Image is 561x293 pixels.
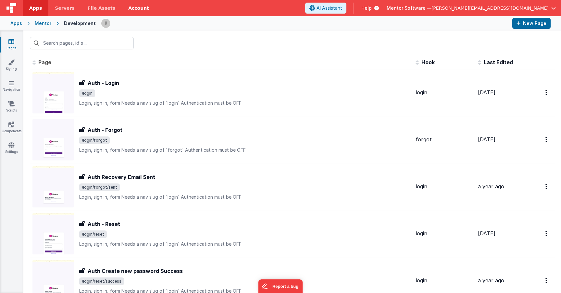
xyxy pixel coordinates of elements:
span: /login [79,89,95,97]
h3: Auth - Login [88,79,119,87]
span: Page [38,59,51,65]
button: Options [542,133,552,146]
span: a year ago [478,277,504,284]
span: Hook [421,59,435,65]
button: Options [542,227,552,240]
span: a year ago [478,183,504,190]
span: [DATE] [478,136,495,143]
p: Login, sign in, form Needs a nav slug of `login` Authentication must be OFF [79,194,410,200]
img: 6c3d48e323fef8557f0b76cc516e01c7 [101,19,110,28]
span: [DATE] [478,89,495,96]
h3: Auth Recovery Email Sent [88,173,155,181]
div: Apps [10,20,22,27]
div: forgot [416,136,473,143]
span: Mentor Software — [387,5,431,11]
div: Mentor [35,20,51,27]
iframe: Marker.io feedback button [258,279,303,293]
span: [PERSON_NAME][EMAIL_ADDRESS][DOMAIN_NAME] [431,5,549,11]
span: /login/reset [79,230,107,238]
span: [DATE] [478,230,495,237]
span: /login/forgot/sent [79,183,120,191]
h3: Auth - Reset [88,220,120,228]
span: /login/reset/success [79,277,124,285]
h3: Auth Create new password Success [88,267,183,275]
p: Login, sign in, form Needs a nav slug of `login` Authentication must be OFF [79,241,410,247]
p: Login, sign in, form Needs a nav slug of `login` Authentication must be OFF [79,100,410,106]
input: Search pages, id's ... [30,37,134,49]
span: Last Edited [484,59,513,65]
button: New Page [512,18,551,29]
span: File Assets [88,5,116,11]
span: Help [361,5,372,11]
div: Development [64,20,96,27]
span: Apps [29,5,42,11]
div: login [416,89,473,96]
h3: Auth - Forgot [88,126,122,134]
div: login [416,183,473,190]
div: login [416,277,473,284]
button: Options [542,274,552,287]
button: Options [542,86,552,99]
button: AI Assistant [305,3,346,14]
p: Login, sign in, form Needs a nav slug of `forgot` Authentication must be OFF [79,147,410,153]
span: AI Assistant [317,5,342,11]
span: /login/forgot [79,136,110,144]
button: Options [542,180,552,193]
span: Servers [55,5,74,11]
button: Mentor Software — [PERSON_NAME][EMAIL_ADDRESS][DOMAIN_NAME] [387,5,556,11]
div: login [416,230,473,237]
